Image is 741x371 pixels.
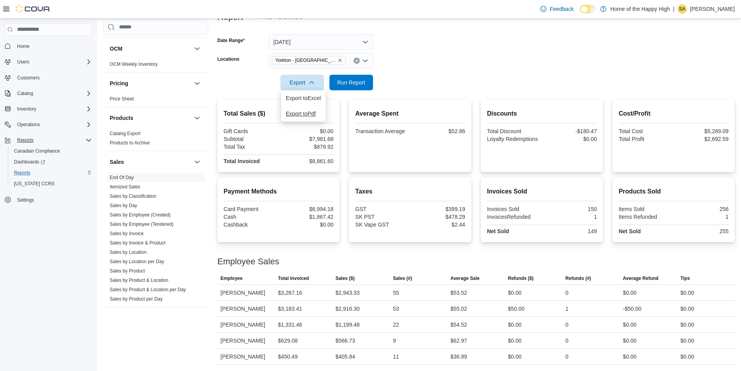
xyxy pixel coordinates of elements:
[338,58,342,63] button: Remove Yorkton - York Station - Fire & Flower from selection in this group
[110,203,137,208] a: Sales by Day
[335,336,355,345] div: $566.73
[610,4,670,14] p: Home of the Happy High
[14,89,92,98] span: Catalog
[110,222,173,227] a: Sales by Employee (Tendered)
[110,212,171,218] span: Sales by Employee (Created)
[278,288,302,297] div: $3,267.16
[450,288,467,297] div: $53.52
[110,259,164,264] a: Sales by Location per Day
[2,88,95,99] button: Catalog
[618,187,729,196] h2: Products Sold
[16,5,51,13] img: Cova
[412,128,465,134] div: $52.86
[543,206,597,212] div: 150
[335,320,359,329] div: $1,199.48
[110,296,163,302] a: Sales by Product per Day
[278,320,302,329] div: $1,331.46
[14,41,92,51] span: Home
[11,179,92,188] span: Washington CCRS
[217,257,279,266] h3: Employee Sales
[275,56,336,64] span: Yorkton - [GEOGRAPHIC_DATA] - Fire & Flower
[17,59,29,65] span: Users
[566,336,569,345] div: 0
[14,195,37,205] a: Settings
[280,214,333,220] div: $1,867.42
[362,58,368,64] button: Open list of options
[14,57,32,67] button: Users
[110,287,186,293] span: Sales by Product & Location per Day
[280,136,333,142] div: $7,981.68
[450,304,467,313] div: $55.02
[278,352,298,361] div: $450.49
[17,121,40,128] span: Operations
[280,222,333,228] div: $0.00
[14,195,92,204] span: Settings
[675,128,729,134] div: $5,289.09
[110,268,145,274] span: Sales by Product
[14,104,92,114] span: Inventory
[280,206,333,212] div: $6,994.18
[680,320,694,329] div: $0.00
[487,206,540,212] div: Invoices Sold
[393,304,399,313] div: 53
[103,60,208,72] div: OCM
[110,184,140,190] a: Itemized Sales
[14,120,92,129] span: Operations
[5,37,92,226] nav: Complex example
[412,222,465,228] div: $2.44
[623,288,636,297] div: $0.00
[11,157,92,167] span: Dashboards
[110,140,150,146] span: Products to Archive
[487,228,509,234] strong: Net Sold
[103,94,208,107] div: Pricing
[623,336,636,345] div: $0.00
[110,158,124,166] h3: Sales
[110,96,134,102] span: Price Sheet
[550,5,573,13] span: Feedback
[2,119,95,130] button: Operations
[110,45,123,53] h3: OCM
[110,240,165,246] span: Sales by Invoice & Product
[14,159,45,165] span: Dashboards
[355,206,408,212] div: GST
[110,158,191,166] button: Sales
[335,275,354,281] span: Sales ($)
[110,250,147,255] a: Sales by Location
[110,131,140,136] a: Catalog Export
[193,113,202,123] button: Products
[487,109,597,118] h2: Discounts
[11,168,92,178] span: Reports
[508,336,522,345] div: $0.00
[618,228,641,234] strong: Net Sold
[623,275,659,281] span: Average Refund
[17,106,36,112] span: Inventory
[110,45,191,53] button: OCM
[224,158,260,164] strong: Total Invoiced
[14,104,39,114] button: Inventory
[110,277,168,283] span: Sales by Product & Location
[566,288,569,297] div: 0
[675,136,729,142] div: $2,692.59
[110,140,150,146] a: Products to Archive
[280,128,333,134] div: $0.00
[618,109,729,118] h2: Cost/Profit
[680,288,694,297] div: $0.00
[412,206,465,212] div: $399.19
[217,56,240,62] label: Locations
[193,157,202,167] button: Sales
[221,275,243,281] span: Employee
[690,4,735,14] p: [PERSON_NAME]
[566,352,569,361] div: 0
[450,352,467,361] div: $36.89
[508,275,534,281] span: Refunds ($)
[8,178,95,189] button: [US_STATE] CCRS
[110,62,158,67] a: OCM Weekly Inventory
[8,156,95,167] a: Dashboards
[2,40,95,52] button: Home
[680,275,690,281] span: Tips
[224,187,334,196] h2: Payment Methods
[14,57,92,67] span: Users
[450,275,480,281] span: Average Sale
[217,317,275,332] div: [PERSON_NAME]
[487,136,540,142] div: Loyalty Redemptions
